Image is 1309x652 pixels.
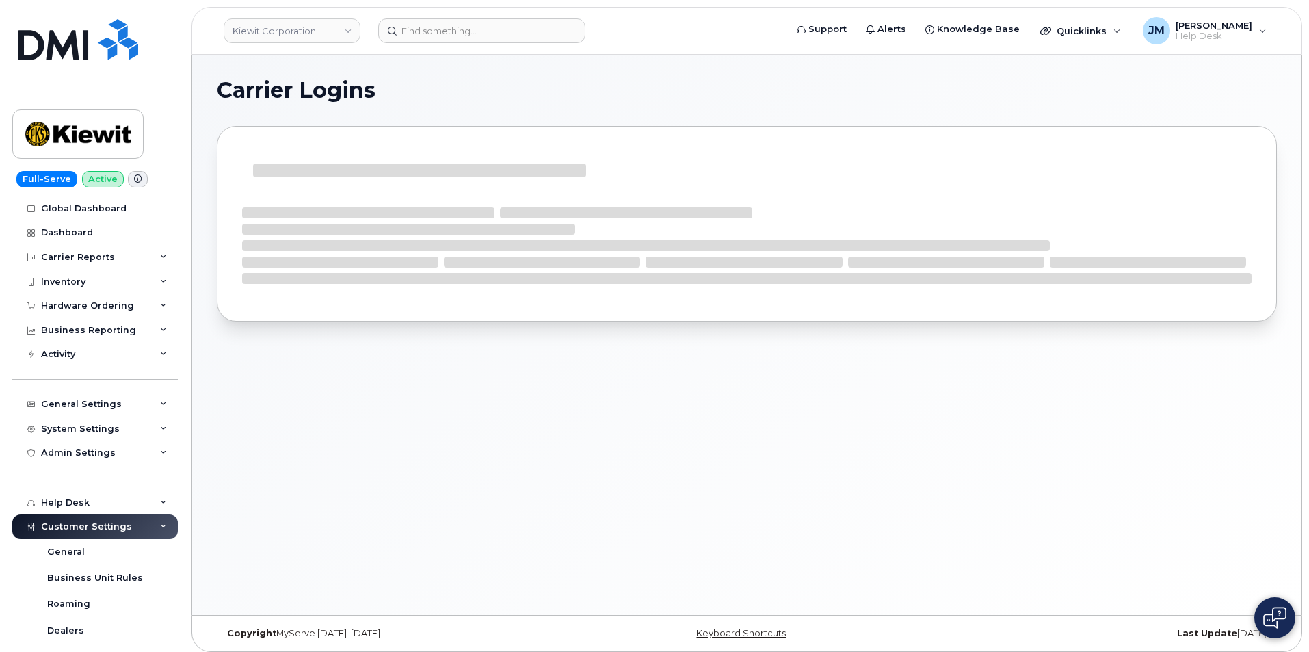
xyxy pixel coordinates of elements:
div: MyServe [DATE]–[DATE] [217,628,570,639]
span: Carrier Logins [217,80,375,101]
a: Keyboard Shortcuts [696,628,786,638]
strong: Copyright [227,628,276,638]
div: [DATE] [923,628,1277,639]
img: Open chat [1263,607,1286,629]
strong: Last Update [1177,628,1237,638]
